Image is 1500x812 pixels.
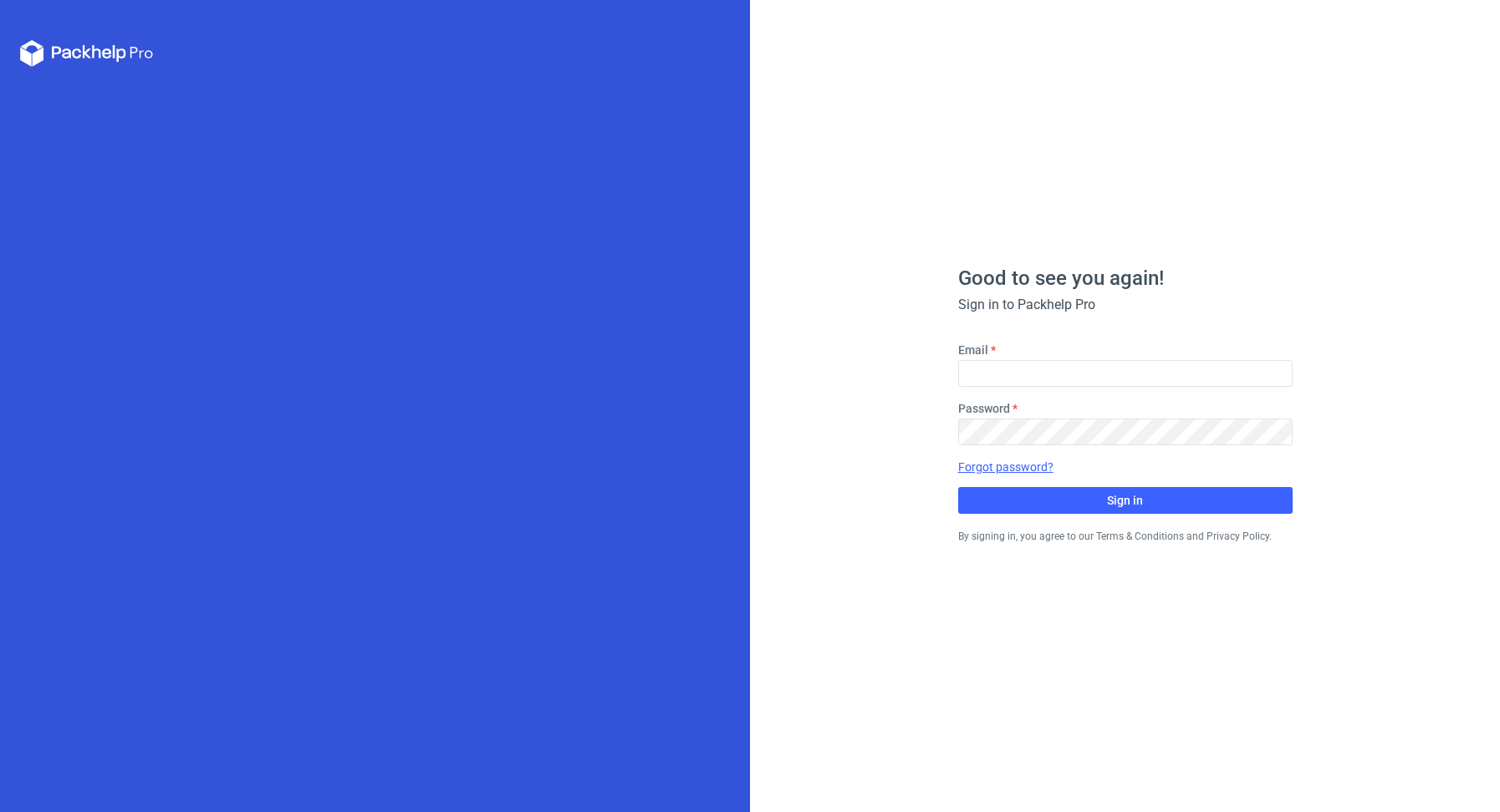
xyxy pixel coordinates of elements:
h1: Good to see you again! [958,268,1293,288]
span: Sign in [1107,495,1143,506]
label: Password [958,400,1010,417]
small: By signing in, you agree to our Terms & Conditions and Privacy Policy. [958,530,1272,542]
a: Forgot password? [958,459,1054,475]
div: Sign in to Packhelp Pro [958,295,1293,315]
svg: Packhelp Pro [20,40,154,67]
label: Email [958,342,988,358]
button: Sign in [958,487,1293,514]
